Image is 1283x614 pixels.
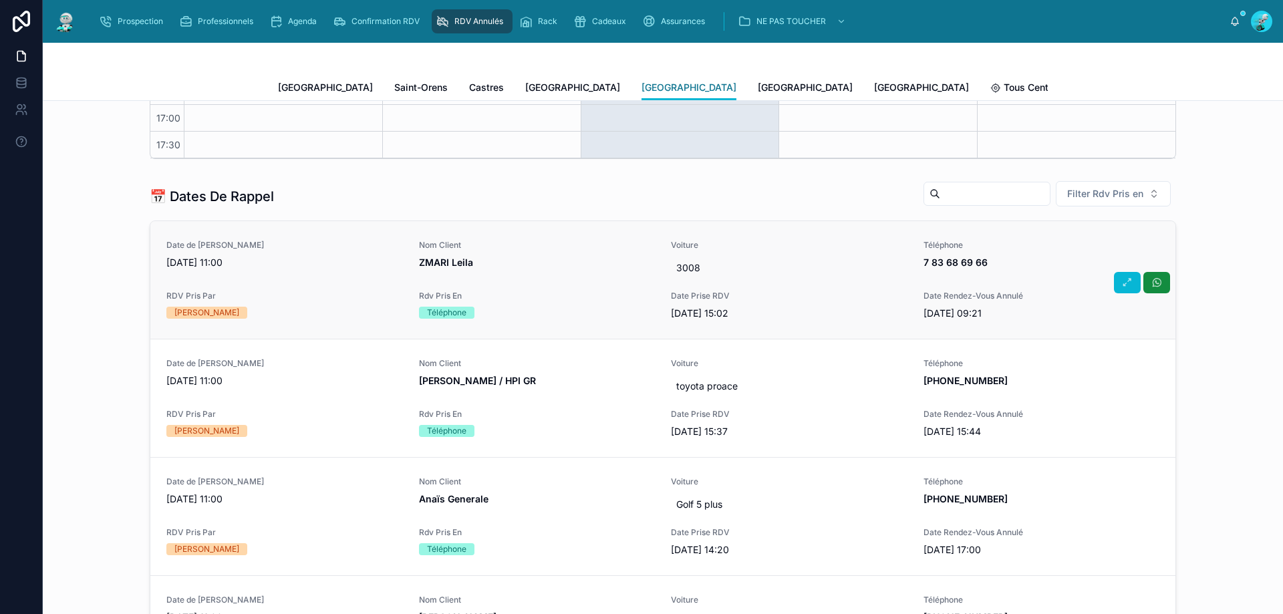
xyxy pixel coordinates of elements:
[166,256,403,269] span: [DATE] 11:00
[923,493,1008,504] strong: [PHONE_NUMBER]
[166,240,403,251] span: Date de [PERSON_NAME]
[419,257,473,268] strong: ZMARI Leila
[676,261,902,275] span: 3008
[166,595,403,605] span: Date de [PERSON_NAME]
[419,476,656,487] span: Nom Client
[923,425,1160,438] span: [DATE] 15:44
[671,358,907,369] span: Voiture
[351,16,420,27] span: Confirmation RDV
[671,291,907,301] span: Date Prise RDV
[638,9,714,33] a: Assurances
[427,543,466,555] div: Téléphone
[661,16,705,27] span: Assurances
[874,75,969,102] a: [GEOGRAPHIC_DATA]
[671,307,907,320] span: [DATE] 15:02
[150,221,1175,339] a: Date de [PERSON_NAME][DATE] 11:00Nom ClientZMARI LeilaVoiture3008Téléphone7 83 68 69 66RDV Pris P...
[923,543,1160,557] span: [DATE] 17:00
[525,81,620,94] span: [GEOGRAPHIC_DATA]
[923,358,1160,369] span: Téléphone
[198,16,253,27] span: Professionnels
[671,595,907,605] span: Voiture
[671,476,907,487] span: Voiture
[756,16,826,27] span: NE PAS TOUCHER
[166,374,403,388] span: [DATE] 11:00
[175,9,263,33] a: Professionnels
[671,543,907,557] span: [DATE] 14:20
[676,379,902,393] span: toyota proace
[923,240,1160,251] span: Téléphone
[118,16,163,27] span: Prospection
[419,240,656,251] span: Nom Client
[671,527,907,538] span: Date Prise RDV
[874,81,969,94] span: [GEOGRAPHIC_DATA]
[419,493,488,504] strong: Anaïs Generale
[174,425,239,437] div: [PERSON_NAME]
[174,307,239,319] div: [PERSON_NAME]
[278,81,373,94] span: [GEOGRAPHIC_DATA]
[150,187,274,206] h1: 📅 Dates De Rappel
[150,339,1175,457] a: Date de [PERSON_NAME][DATE] 11:00Nom Client[PERSON_NAME] / HPI GRVoituretoyota proaceTéléphone[PH...
[394,81,448,94] span: Saint-Orens
[671,425,907,438] span: [DATE] 15:37
[923,595,1160,605] span: Téléphone
[95,9,172,33] a: Prospection
[427,307,466,319] div: Téléphone
[515,9,567,33] a: Rack
[525,75,620,102] a: [GEOGRAPHIC_DATA]
[641,75,736,101] a: [GEOGRAPHIC_DATA]
[166,409,403,420] span: RDV Pris Par
[419,291,656,301] span: Rdv Pris En
[419,527,656,538] span: Rdv Pris En
[734,9,853,33] a: NE PAS TOUCHER
[758,75,853,102] a: [GEOGRAPHIC_DATA]
[990,75,1062,102] a: Tous Centres
[419,595,656,605] span: Nom Client
[1067,187,1143,200] span: Filter Rdv Pris en
[592,16,626,27] span: Cadeaux
[923,291,1160,301] span: Date Rendez-Vous Annulé
[923,307,1160,320] span: [DATE] 09:21
[153,112,184,124] span: 17:00
[53,11,78,32] img: App logo
[923,476,1160,487] span: Téléphone
[469,81,504,94] span: Castres
[150,457,1175,575] a: Date de [PERSON_NAME][DATE] 11:00Nom ClientAnaïs GeneraleVoitureGolf 5 plusTéléphone[PHONE_NUMBER...
[671,240,907,251] span: Voiture
[419,375,536,386] strong: [PERSON_NAME] / HPI GR
[641,81,736,94] span: [GEOGRAPHIC_DATA]
[1056,181,1171,206] button: Select Button
[278,75,373,102] a: [GEOGRAPHIC_DATA]
[153,139,184,150] span: 17:30
[166,492,403,506] span: [DATE] 11:00
[923,409,1160,420] span: Date Rendez-Vous Annulé
[923,257,988,268] strong: 7 83 68 69 66
[676,498,902,511] span: Golf 5 plus
[166,527,403,538] span: RDV Pris Par
[394,75,448,102] a: Saint-Orens
[432,9,513,33] a: RDV Annulés
[758,81,853,94] span: [GEOGRAPHIC_DATA]
[166,476,403,487] span: Date de [PERSON_NAME]
[419,409,656,420] span: Rdv Pris En
[454,16,503,27] span: RDV Annulés
[88,7,1230,36] div: scrollable content
[671,409,907,420] span: Date Prise RDV
[265,9,326,33] a: Agenda
[923,527,1160,538] span: Date Rendez-Vous Annulé
[427,425,466,437] div: Téléphone
[469,75,504,102] a: Castres
[923,375,1008,386] strong: [PHONE_NUMBER]
[538,16,557,27] span: Rack
[288,16,317,27] span: Agenda
[1004,81,1062,94] span: Tous Centres
[166,291,403,301] span: RDV Pris Par
[329,9,429,33] a: Confirmation RDV
[174,543,239,555] div: [PERSON_NAME]
[419,358,656,369] span: Nom Client
[569,9,635,33] a: Cadeaux
[166,358,403,369] span: Date de [PERSON_NAME]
